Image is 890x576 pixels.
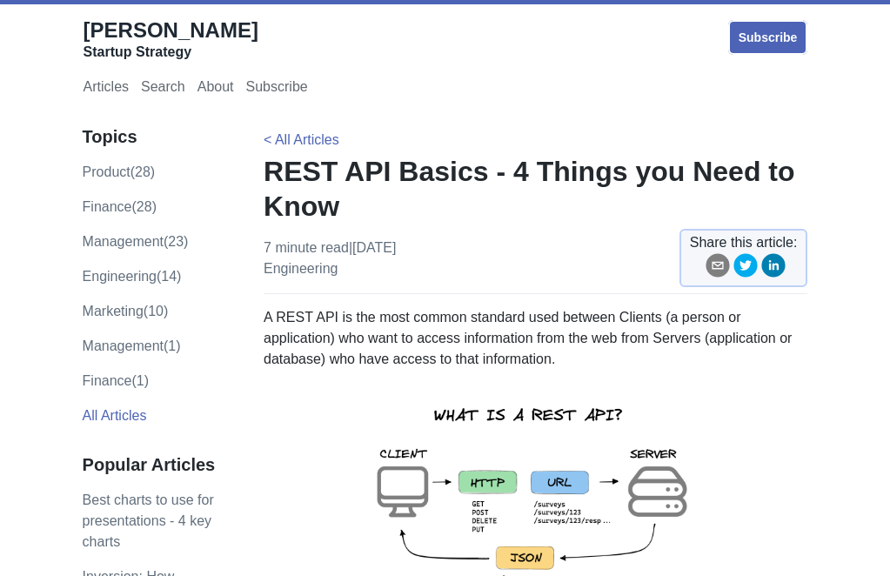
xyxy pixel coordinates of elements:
div: Startup Strategy [84,44,258,61]
a: Finance(1) [83,373,149,388]
a: Subscribe [728,20,808,55]
a: About [197,79,234,98]
a: < All Articles [264,132,339,147]
h1: REST API Basics - 4 Things you Need to Know [264,154,807,224]
span: Share this article: [690,232,798,253]
a: Best charts to use for presentations - 4 key charts [83,492,214,549]
button: linkedin [761,253,786,284]
a: product(28) [83,164,156,179]
a: engineering [264,261,338,276]
button: twitter [733,253,758,284]
a: Management(1) [83,338,181,353]
h3: Popular Articles [83,454,227,476]
a: finance(28) [83,199,157,214]
button: email [706,253,730,284]
a: marketing(10) [83,304,169,318]
p: 7 minute read | [DATE] [264,238,396,279]
a: All Articles [83,408,147,423]
a: management(23) [83,234,189,249]
a: engineering(14) [83,269,182,284]
a: [PERSON_NAME]Startup Strategy [84,17,258,61]
span: [PERSON_NAME] [84,18,258,42]
p: A REST API is the most common standard used between Clients (a person or application) who want to... [264,307,807,370]
a: Articles [84,79,129,98]
h3: Topics [83,126,227,148]
a: Search [141,79,185,98]
a: Subscribe [246,79,308,98]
